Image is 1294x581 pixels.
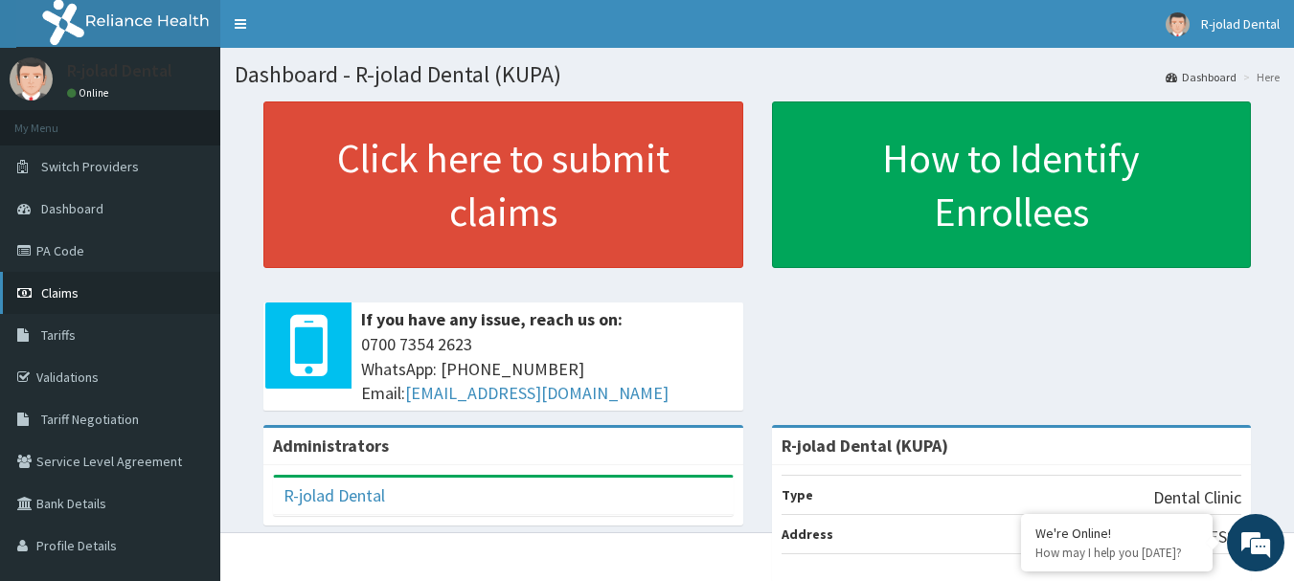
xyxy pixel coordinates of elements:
[782,435,948,457] strong: R-jolad Dental (KUPA)
[1238,69,1280,85] li: Here
[41,284,79,302] span: Claims
[782,486,813,503] b: Type
[41,200,103,217] span: Dashboard
[10,382,365,449] textarea: Type your message and hit 'Enter'
[314,10,360,56] div: Minimize live chat window
[67,62,172,79] p: R-jolad Dental
[1201,15,1280,33] span: R-jolad Dental
[361,308,623,330] b: If you have any issue, reach us on:
[782,525,833,543] b: Address
[1153,485,1241,510] p: Dental Clinic
[41,158,139,175] span: Switch Providers
[1035,545,1198,561] p: How may I help you today?
[1035,525,1198,542] div: We're Online!
[284,484,385,506] a: R-jolad Dental
[235,62,1280,87] h1: Dashboard - R-jolad Dental (KUPA)
[41,326,76,344] span: Tariffs
[405,382,669,404] a: [EMAIL_ADDRESS][DOMAIN_NAME]
[111,170,264,364] span: We're online!
[1166,69,1237,85] a: Dashboard
[35,96,78,144] img: d_794563401_company_1708531726252_794563401
[10,57,53,101] img: User Image
[41,411,139,428] span: Tariff Negotiation
[67,86,113,100] a: Online
[361,332,734,406] span: 0700 7354 2623 WhatsApp: [PHONE_NUMBER] Email:
[273,435,389,457] b: Administrators
[772,101,1252,268] a: How to Identify Enrollees
[263,101,743,268] a: Click here to submit claims
[1166,12,1190,36] img: User Image
[100,107,322,132] div: Chat with us now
